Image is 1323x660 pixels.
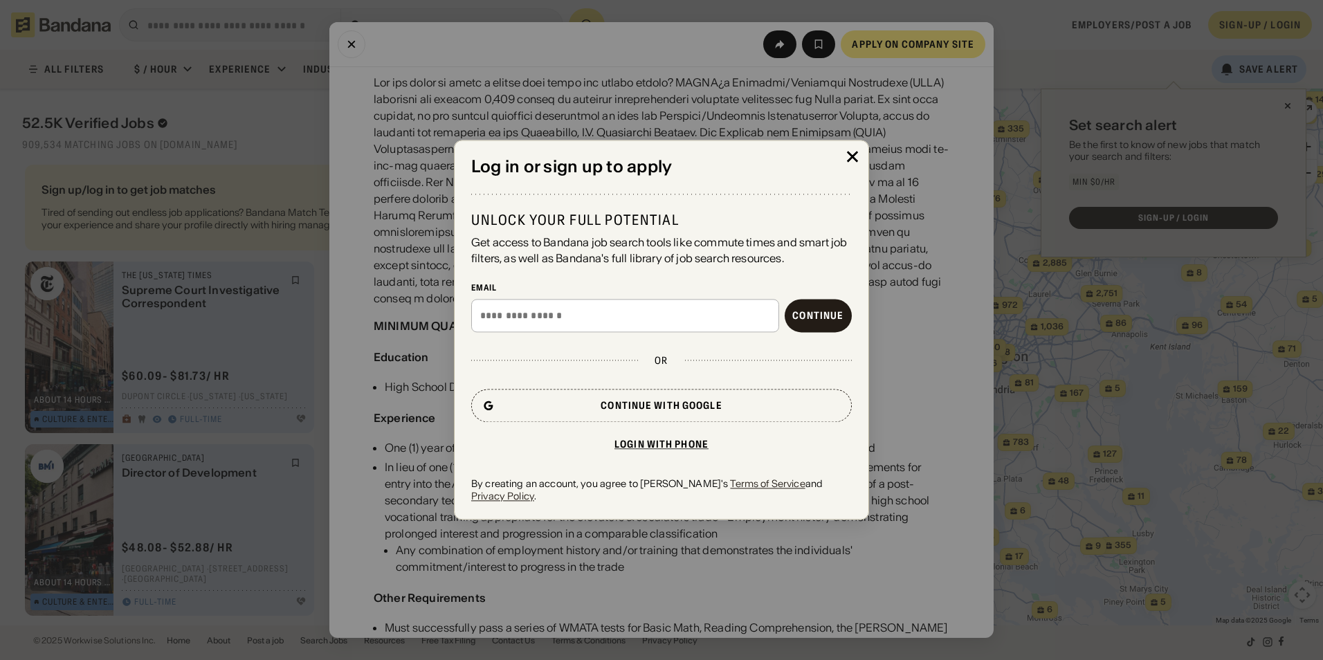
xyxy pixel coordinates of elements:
div: Login with phone [614,439,709,449]
a: Privacy Policy [471,490,534,502]
div: Unlock your full potential [471,212,852,230]
div: Get access to Bandana job search tools like commute times and smart job filters, as well as Banda... [471,235,852,266]
div: Email [471,282,852,293]
div: Continue [792,311,843,320]
div: or [655,354,668,367]
div: Log in or sign up to apply [471,157,852,177]
div: Continue with Google [601,401,722,410]
a: Terms of Service [730,477,805,490]
div: By creating an account, you agree to [PERSON_NAME]'s and . [471,477,852,502]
